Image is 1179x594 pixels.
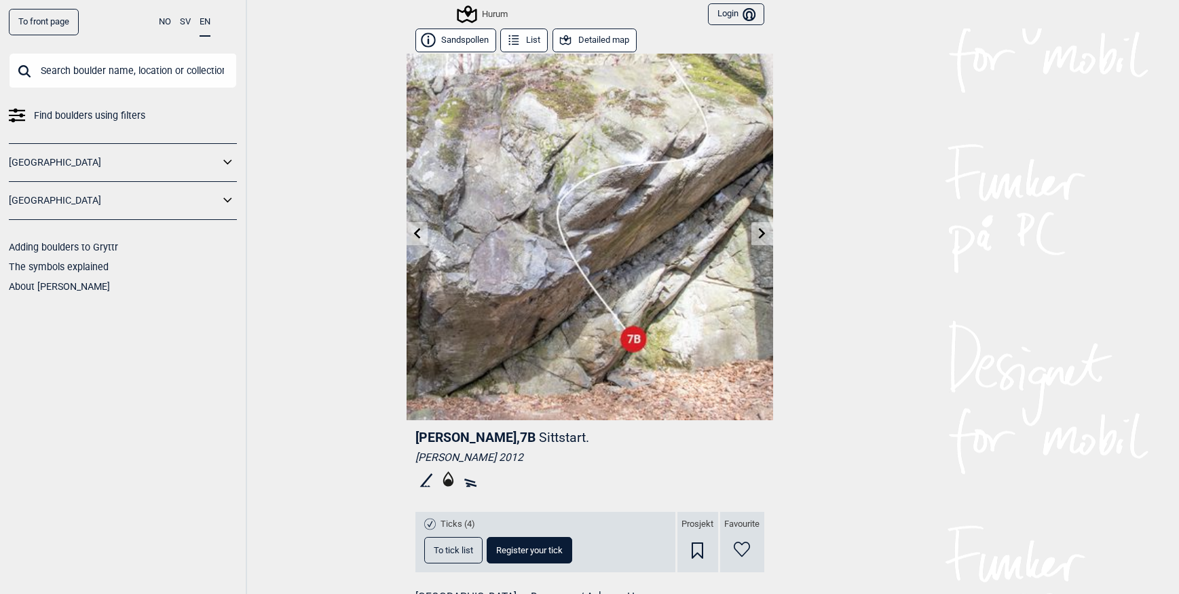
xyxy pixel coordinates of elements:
[415,29,496,52] button: Sandspollen
[200,9,210,37] button: EN
[677,512,718,572] div: Prosjekt
[459,6,508,22] div: Hurum
[424,537,483,563] button: To tick list
[553,29,637,52] button: Detailed map
[441,519,475,530] span: Ticks (4)
[9,9,79,35] a: To front page
[708,3,764,26] button: Login
[500,29,548,52] button: List
[9,53,237,88] input: Search boulder name, location or collection
[415,451,764,464] div: [PERSON_NAME] 2012
[9,191,219,210] a: [GEOGRAPHIC_DATA]
[724,519,760,530] span: Favourite
[487,537,572,563] button: Register your tick
[9,153,219,172] a: [GEOGRAPHIC_DATA]
[415,430,536,445] span: [PERSON_NAME] , 7B
[9,261,109,272] a: The symbols explained
[159,9,171,35] button: NO
[539,430,589,445] p: Sittstart.
[496,546,563,555] span: Register your tick
[9,106,237,126] a: Find boulders using filters
[9,281,110,292] a: About [PERSON_NAME]
[407,54,773,420] img: Knut Petter
[9,242,118,253] a: Adding boulders to Gryttr
[180,9,191,35] button: SV
[34,106,145,126] span: Find boulders using filters
[434,546,473,555] span: To tick list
